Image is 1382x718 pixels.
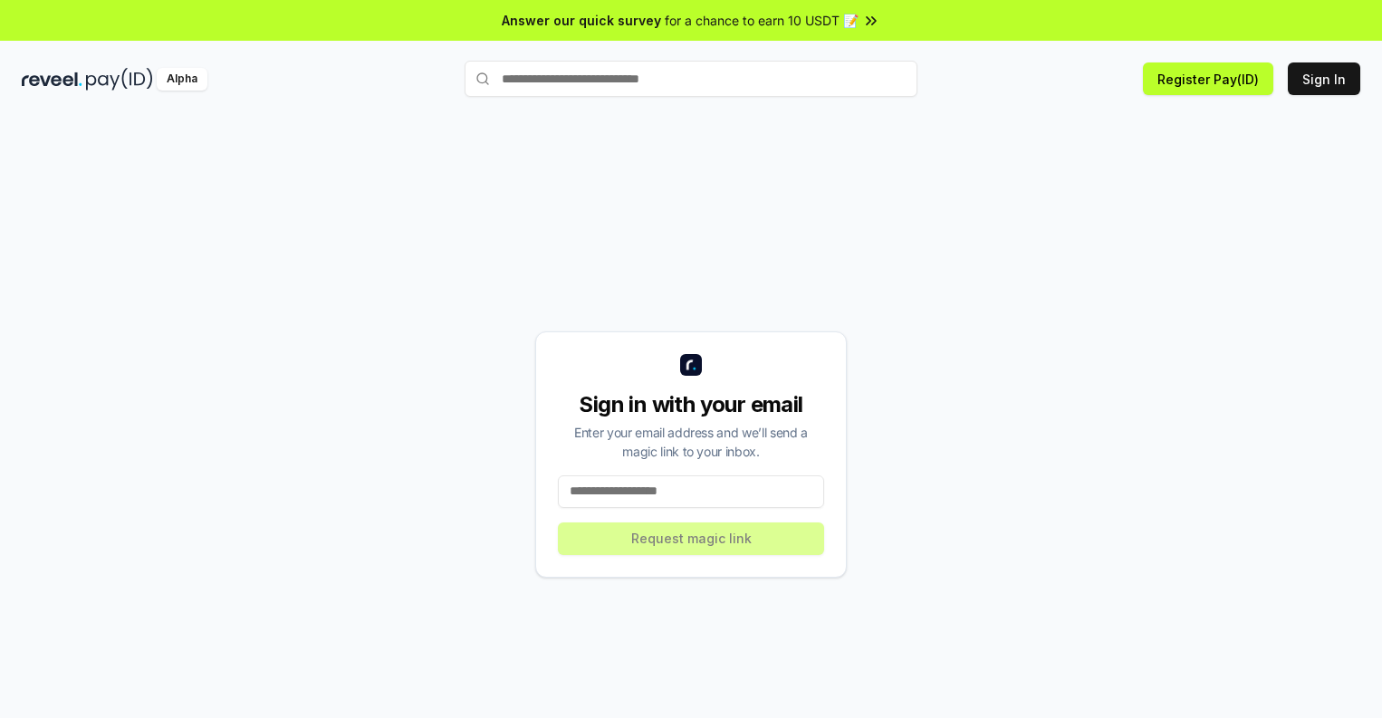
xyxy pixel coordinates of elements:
button: Sign In [1288,62,1360,95]
span: for a chance to earn 10 USDT 📝 [665,11,859,30]
img: logo_small [680,354,702,376]
img: reveel_dark [22,68,82,91]
button: Register Pay(ID) [1143,62,1273,95]
div: Alpha [157,68,207,91]
div: Enter your email address and we’ll send a magic link to your inbox. [558,423,824,461]
img: pay_id [86,68,153,91]
div: Sign in with your email [558,390,824,419]
span: Answer our quick survey [502,11,661,30]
